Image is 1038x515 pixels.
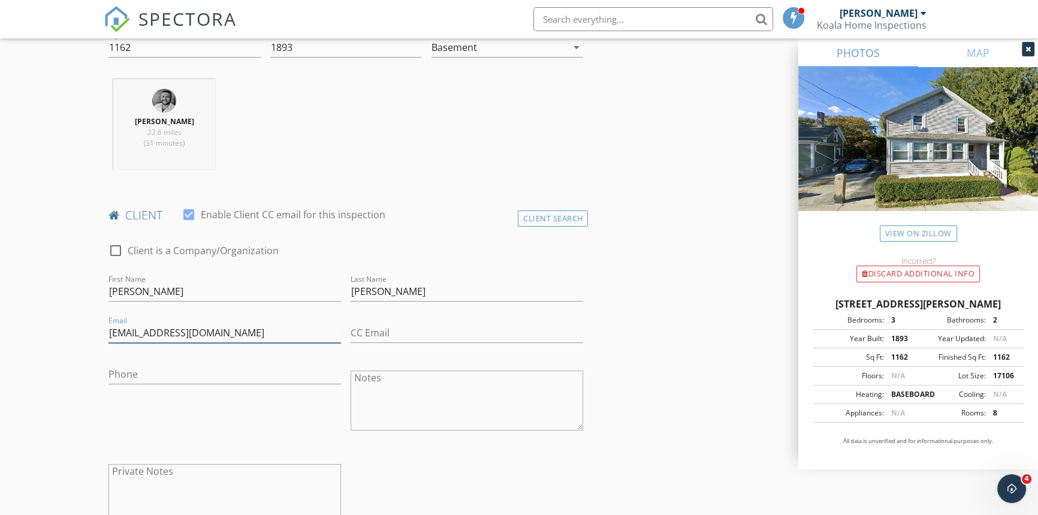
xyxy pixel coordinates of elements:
a: SPECTORA [104,16,237,41]
div: Year Built: [816,333,884,344]
span: N/A [891,408,905,418]
div: Rooms: [918,408,986,418]
div: [STREET_ADDRESS][PERSON_NAME] [813,297,1024,311]
div: Appliances: [816,408,884,418]
span: 22.6 miles [147,127,182,137]
span: (31 minutes) [144,138,185,148]
i: arrow_drop_down [569,40,583,55]
div: [PERSON_NAME] [840,7,918,19]
div: 8 [986,408,1020,418]
div: 1162 [884,352,918,363]
div: Incorrect? [798,256,1038,266]
span: N/A [891,371,905,381]
div: BASEBOARD [884,389,918,400]
div: Finished Sq Ft: [918,352,986,363]
label: Client is a Company/Organization [128,245,279,257]
img: The Best Home Inspection Software - Spectora [104,6,130,32]
strong: [PERSON_NAME] [135,116,194,127]
img: image.jpg [152,89,176,113]
div: Heating: [816,389,884,400]
div: Koala Home Inspections [817,19,927,31]
div: Sq Ft: [816,352,884,363]
span: SPECTORA [138,6,237,31]
div: Lot Size: [918,371,986,381]
a: View on Zillow [880,225,957,242]
span: N/A [993,333,1007,344]
input: Search everything... [533,7,773,31]
a: MAP [918,38,1038,67]
span: N/A [993,389,1007,399]
div: Client Search [518,210,589,227]
h4: client [108,207,583,223]
label: Enable Client CC email for this inspection [201,209,385,221]
div: 3 [884,315,918,326]
p: All data is unverified and for informational purposes only. [813,437,1024,445]
div: Floors: [816,371,884,381]
div: Bedrooms: [816,315,884,326]
iframe: Intercom live chat [997,474,1026,503]
span: 4 [1022,474,1031,484]
div: 2 [986,315,1020,326]
div: Bathrooms: [918,315,986,326]
div: Basement [432,42,477,53]
a: PHOTOS [798,38,918,67]
div: Year Updated: [918,333,986,344]
div: 1162 [986,352,1020,363]
img: streetview [798,67,1038,240]
div: Cooling: [918,389,986,400]
div: Discard Additional info [856,266,980,282]
div: 1893 [884,333,918,344]
div: 17106 [986,371,1020,381]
